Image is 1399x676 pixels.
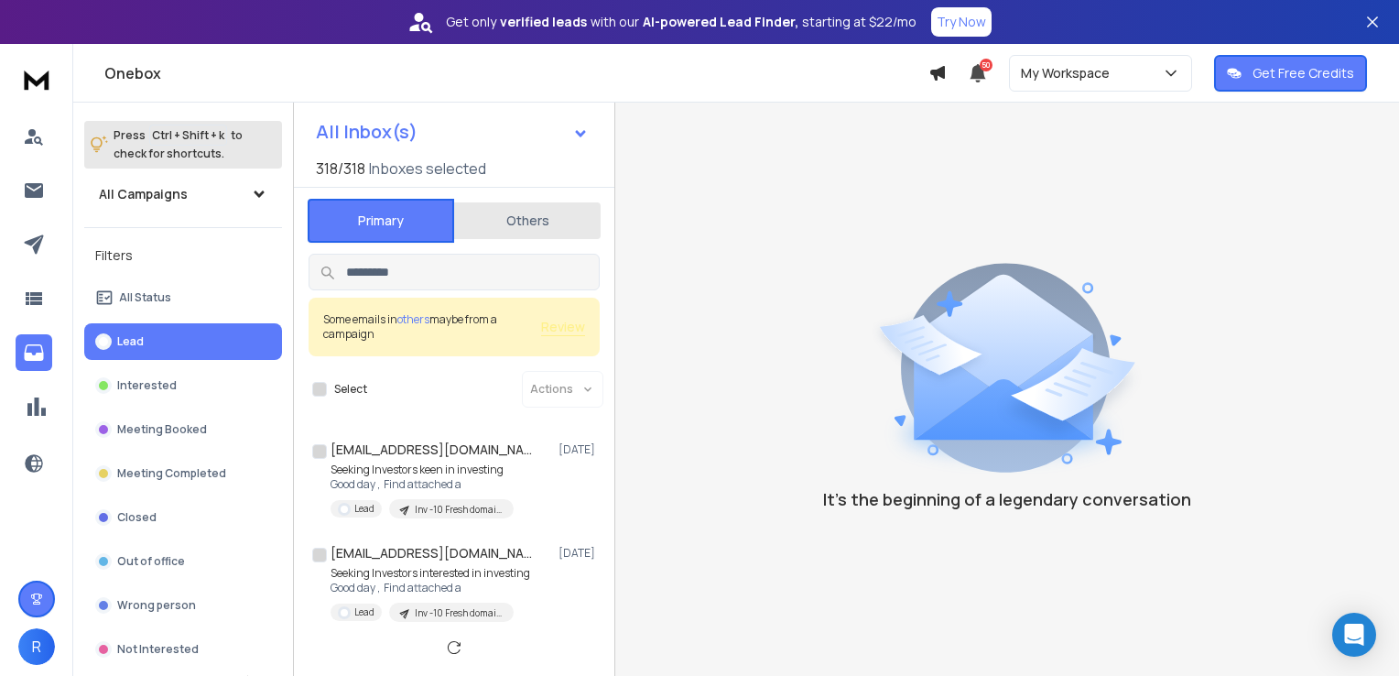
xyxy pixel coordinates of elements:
h1: Onebox [104,62,928,84]
button: Wrong person [84,587,282,624]
strong: verified leads [500,13,587,31]
button: Meeting Booked [84,411,282,448]
p: [DATE] [559,546,600,561]
p: Lead [354,605,374,619]
p: Interested [117,378,177,393]
p: Get only with our starting at $22/mo [446,13,916,31]
p: Out of office [117,554,185,569]
h1: [EMAIL_ADDRESS][DOMAIN_NAME] [331,544,532,562]
button: Interested [84,367,282,404]
h1: All Campaigns [99,185,188,203]
p: Seeking Investors keen in investing [331,463,514,477]
button: Out of office [84,543,282,580]
button: Get Free Credits [1214,55,1367,92]
p: My Workspace [1021,64,1117,82]
span: others [397,311,429,327]
p: Good day , Find attached a [331,581,530,595]
div: Open Intercom Messenger [1332,613,1376,657]
button: Review [541,318,585,336]
span: Ctrl + Shift + k [149,125,227,146]
p: Lead [354,502,374,516]
button: Try Now [931,7,992,37]
button: Closed [84,499,282,536]
label: Select [334,382,367,397]
button: R [18,628,55,665]
p: Good day , Find attached a [331,477,514,492]
p: Meeting Booked [117,422,207,437]
p: [DATE] [559,442,600,457]
h1: All Inbox(s) [316,123,418,141]
button: Meeting Completed [84,455,282,492]
p: Lead [117,334,144,349]
p: Inv -10 Fresh domains and mails from bigrock ( google workspace ) [415,503,503,517]
h3: Inboxes selected [369,158,486,180]
button: Others [454,201,601,241]
img: logo [18,62,55,96]
p: It’s the beginning of a legendary conversation [823,486,1191,512]
p: All Status [119,290,171,305]
button: Primary [308,199,454,243]
p: Press to check for shortcuts. [114,126,243,163]
p: Try Now [937,13,986,31]
p: Get Free Credits [1253,64,1354,82]
p: Closed [117,510,157,525]
p: Wrong person [117,598,196,613]
button: Lead [84,323,282,360]
button: All Status [84,279,282,316]
button: All Inbox(s) [301,114,603,150]
p: Not Interested [117,642,199,657]
div: Some emails in maybe from a campaign [323,312,541,342]
strong: AI-powered Lead Finder, [643,13,798,31]
button: Not Interested [84,631,282,668]
h3: Filters [84,243,282,268]
p: Seeking Investors interested in investing [331,566,530,581]
h1: [EMAIL_ADDRESS][DOMAIN_NAME] [331,441,532,459]
p: Meeting Completed [117,466,226,481]
p: Inv -10 Fresh domains and mails from bigrock ( google workspace ) [415,606,503,620]
span: 50 [980,59,992,71]
button: All Campaigns [84,176,282,213]
span: 318 / 318 [316,158,365,180]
